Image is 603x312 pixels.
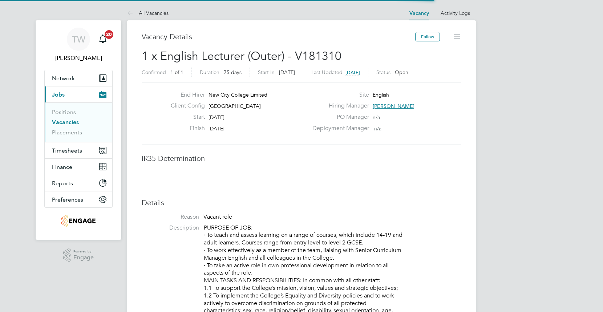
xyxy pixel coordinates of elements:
h3: IR35 Determination [142,154,461,163]
button: Follow [415,32,440,41]
span: Tamsin Wisken [44,54,113,62]
label: Finish [165,125,205,132]
button: Reports [45,175,112,191]
a: Positions [52,109,76,116]
label: Status [376,69,390,76]
span: n/a [373,114,380,121]
label: End Hirer [165,91,205,99]
label: Last Updated [311,69,343,76]
span: English [373,92,389,98]
span: Network [52,75,75,82]
label: Hiring Manager [308,102,369,110]
span: Preferences [52,196,83,203]
span: [PERSON_NAME] [373,103,414,109]
img: jambo-logo-retina.png [61,215,95,227]
button: Network [45,70,112,86]
span: Open [395,69,408,76]
a: Activity Logs [441,10,470,16]
label: Start In [258,69,275,76]
a: Powered byEngage [63,248,94,262]
label: Confirmed [142,69,166,76]
a: Vacancies [52,119,79,126]
div: Jobs [45,102,112,142]
span: 75 days [224,69,242,76]
span: [DATE] [345,69,360,76]
label: Deployment Manager [308,125,369,132]
span: [DATE] [279,69,295,76]
span: Timesheets [52,147,82,154]
h3: Details [142,198,461,207]
label: Reason [142,213,199,221]
span: Jobs [52,91,65,98]
label: Client Config [165,102,205,110]
a: Placements [52,129,82,136]
button: Timesheets [45,142,112,158]
span: [DATE] [209,114,224,121]
span: Powered by [73,248,94,255]
label: Site [308,91,369,99]
a: All Vacancies [127,10,169,16]
span: Vacant role [203,213,232,220]
label: Duration [200,69,219,76]
label: Start [165,113,205,121]
span: New City College Limited [209,92,267,98]
span: Reports [52,180,73,187]
span: [GEOGRAPHIC_DATA] [209,103,261,109]
a: TW[PERSON_NAME] [44,28,113,62]
span: TW [72,35,85,44]
label: PO Manager [308,113,369,121]
span: 1 x English Lecturer (Outer) - V181310 [142,49,341,63]
a: Go to home page [44,215,113,227]
button: Jobs [45,86,112,102]
span: Engage [73,255,94,261]
a: Vacancy [409,10,429,16]
label: Description [142,224,199,232]
span: [DATE] [209,125,224,132]
button: Preferences [45,191,112,207]
a: 20 [96,28,110,51]
span: 1 of 1 [170,69,183,76]
nav: Main navigation [36,20,121,240]
span: Finance [52,163,72,170]
span: 20 [105,30,113,39]
button: Finance [45,159,112,175]
h3: Vacancy Details [142,32,415,41]
span: n/a [374,125,381,132]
